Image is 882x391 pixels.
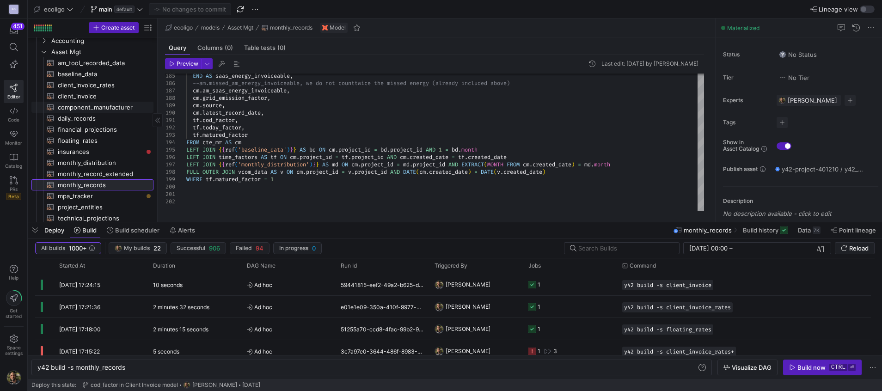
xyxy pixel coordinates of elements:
[202,161,215,168] span: JOIN
[727,24,759,31] span: Materialized
[202,168,219,176] span: OUTER
[238,146,287,153] span: 'baseline_data'
[31,202,153,213] a: project_entities​​​​​​​​​​
[794,222,825,238] button: Data7K
[779,51,817,58] span: No Status
[31,135,153,146] a: floating_rates​​​​​​​​​​
[199,102,202,109] span: .
[390,146,423,153] span: project_id
[788,97,837,104] span: [PERSON_NAME]
[193,102,199,109] span: cm
[199,124,202,131] span: .
[397,161,400,168] span: =
[235,146,238,153] span: (
[435,280,444,289] img: https://storage.googleapis.com/y42-prod-data-exchange/images/7e7RzXvUWcEhWhf8BYUbRCghczaQk4zBh2Nv...
[571,161,575,168] span: )
[723,166,758,172] span: Publish asset
[244,45,286,51] span: Table tests
[236,245,252,251] span: Failed
[723,97,769,104] span: Experts
[58,191,143,202] span: mpa_tracker​​​​​​​​​​
[8,275,19,281] span: Help
[732,364,772,371] span: Visualize DAG
[4,126,24,149] a: Monitor
[31,102,153,113] a: component_manufacturer​​​​​​​​​​
[529,161,533,168] span: .
[312,244,316,252] span: 0
[277,45,286,51] span: (0)
[779,74,809,81] span: No Tier
[848,364,856,371] kbd: ⏎
[335,340,429,362] div: 3c7a97e0-3644-486f-8983-4a285bc32938
[465,153,468,161] span: .
[58,80,143,91] span: client_invoice_rates​​​​​​​​​​
[270,168,277,176] span: AS
[783,360,862,375] button: Build nowctrl⏎
[31,157,153,168] a: monthly_distribution​​​​​​​​​​
[199,94,202,102] span: .
[839,226,876,234] span: Point lineage
[199,22,222,33] button: models
[169,45,186,51] span: Query
[31,57,153,68] a: am_tool_recorded_data​​​​​​​​​​
[300,146,306,153] span: AS
[58,202,143,213] span: project_entities​​​​​​​​​​
[222,102,225,109] span: ,
[319,146,325,153] span: ON
[261,109,264,116] span: ,
[296,153,300,161] span: .
[8,117,19,122] span: Code
[178,226,195,234] span: Alerts
[235,139,241,146] span: cm
[58,169,143,179] span: monthly_record_extended​​​​​​​​​​
[9,5,18,14] div: EG
[165,139,175,146] div: 194
[183,381,190,389] img: https://storage.googleapis.com/y42-prod-data-exchange/images/7e7RzXvUWcEhWhf8BYUbRCghczaQk4zBh2Nv...
[380,146,387,153] span: bd
[387,146,390,153] span: .
[335,296,429,318] div: e01e1e09-350a-410f-9977-caf0fd771b6f
[115,244,122,252] img: https://storage.googleapis.com/y42-prod-data-exchange/images/7e7RzXvUWcEhWhf8BYUbRCghczaQk4zBh2Nv...
[723,51,769,58] span: Status
[177,245,205,251] span: Successful
[342,161,348,168] span: ON
[31,157,153,168] div: Press SPACE to select this row.
[461,146,478,153] span: month
[342,153,348,161] span: tf
[351,161,358,168] span: cm
[452,146,458,153] span: bd
[300,153,332,161] span: project_id
[601,61,698,67] div: Last edit: [DATE] by [PERSON_NAME]
[287,168,293,176] span: ON
[290,153,296,161] span: cm
[31,146,153,157] div: Press SPACE to select this row.
[773,163,865,175] button: y42-project-401210 / y42_ecoligo_main / monthly_records
[225,146,235,153] span: ref
[735,244,795,252] input: End datetime
[35,242,101,254] button: All builds1000+
[4,149,24,172] a: Catalog
[348,153,351,161] span: .
[88,3,145,15] button: maindefault
[322,25,328,31] img: undefined
[165,161,175,168] div: 197
[439,146,442,153] span: 1
[743,226,778,234] span: Build history
[51,47,152,57] span: Asset Mgt
[316,161,319,168] span: }
[202,102,222,109] span: source
[192,382,237,388] span: [PERSON_NAME]
[322,161,329,168] span: AS
[296,168,303,176] span: cm
[31,91,153,102] a: client_invoice​​​​​​​​​​
[197,45,233,51] span: Columns
[31,135,153,146] div: Press SPACE to select this row.
[44,6,65,13] span: ecoligo
[225,139,232,146] span: AS
[99,6,112,13] span: main
[165,102,175,109] div: 189
[4,330,24,360] a: Spacesettings
[227,24,253,31] span: Asset Mgt
[31,124,153,135] a: financial_projections​​​​​​​​​​
[267,94,270,102] span: ,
